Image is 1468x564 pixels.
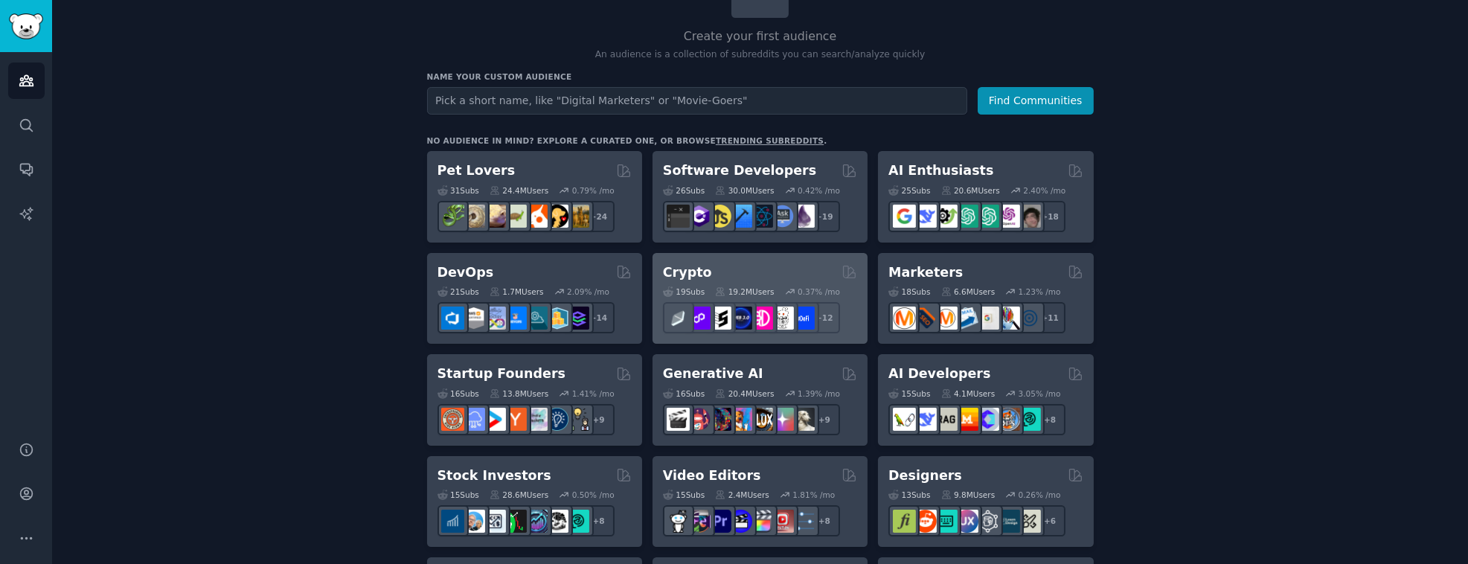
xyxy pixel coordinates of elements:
[427,135,827,146] div: No audience in mind? Explore a curated one, or browse .
[566,408,589,431] img: growmybusiness
[955,510,978,533] img: UXDesign
[437,388,479,399] div: 16 Sub s
[667,408,690,431] img: aivideo
[997,510,1020,533] img: learndesign
[462,205,485,228] img: ballpython
[888,388,930,399] div: 15 Sub s
[798,185,840,196] div: 0.42 % /mo
[1018,307,1041,330] img: OnlineMarketing
[715,490,769,500] div: 2.4M Users
[708,205,731,228] img: learnjavascript
[997,408,1020,431] img: llmops
[1034,201,1065,232] div: + 18
[441,510,464,533] img: dividends
[566,205,589,228] img: dogbreed
[715,388,774,399] div: 20.4M Users
[687,408,711,431] img: dalle2
[750,307,773,330] img: defiblockchain
[893,205,916,228] img: GoogleGeminiAI
[441,408,464,431] img: EntrepreneurRideAlong
[715,286,774,297] div: 19.2M Users
[687,205,711,228] img: csharp
[663,467,761,485] h2: Video Editors
[1018,205,1041,228] img: ArtificalIntelligence
[1034,505,1065,536] div: + 6
[1034,404,1065,435] div: + 8
[914,205,937,228] img: DeepSeek
[525,205,548,228] img: cockatiel
[888,490,930,500] div: 13 Sub s
[525,510,548,533] img: StocksAndTrading
[545,307,568,330] img: aws_cdk
[893,510,916,533] img: typography
[567,286,609,297] div: 2.09 % /mo
[792,307,815,330] img: defi_
[504,408,527,431] img: ycombinator
[750,408,773,431] img: FluxAI
[490,490,548,500] div: 28.6M Users
[771,408,794,431] img: starryai
[1018,510,1041,533] img: UX_Design
[997,205,1020,228] img: OpenAIDev
[490,286,544,297] div: 1.7M Users
[663,161,816,180] h2: Software Developers
[545,408,568,431] img: Entrepreneurship
[504,205,527,228] img: turtle
[729,408,752,431] img: sdforall
[809,404,840,435] div: + 9
[1019,286,1061,297] div: 1.23 % /mo
[708,307,731,330] img: ethstaker
[955,408,978,431] img: MistralAI
[663,388,705,399] div: 16 Sub s
[729,307,752,330] img: web3
[914,408,937,431] img: DeepSeek
[437,286,479,297] div: 21 Sub s
[935,408,958,431] img: Rag
[572,490,615,500] div: 0.50 % /mo
[893,408,916,431] img: LangChain
[437,467,551,485] h2: Stock Investors
[1019,490,1061,500] div: 0.26 % /mo
[715,185,774,196] div: 30.0M Users
[888,365,990,383] h2: AI Developers
[687,307,711,330] img: 0xPolygon
[792,408,815,431] img: DreamBooth
[427,48,1094,62] p: An audience is a collection of subreddits you can search/analyze quickly
[935,307,958,330] img: AskMarketing
[955,307,978,330] img: Emailmarketing
[792,510,815,533] img: postproduction
[798,388,840,399] div: 1.39 % /mo
[566,510,589,533] img: technicalanalysis
[935,510,958,533] img: UI_Design
[483,307,506,330] img: Docker_DevOps
[525,307,548,330] img: platformengineering
[888,263,963,282] h2: Marketers
[941,286,996,297] div: 6.6M Users
[771,205,794,228] img: AskComputerScience
[462,408,485,431] img: SaaS
[437,185,479,196] div: 31 Sub s
[708,510,731,533] img: premiere
[809,505,840,536] div: + 8
[437,263,494,282] h2: DevOps
[976,510,999,533] img: userexperience
[504,307,527,330] img: DevOpsLinks
[490,185,548,196] div: 24.4M Users
[888,185,930,196] div: 25 Sub s
[750,510,773,533] img: finalcutpro
[663,263,712,282] h2: Crypto
[583,302,615,333] div: + 14
[729,510,752,533] img: VideoEditors
[583,505,615,536] div: + 8
[1019,388,1061,399] div: 3.05 % /mo
[687,510,711,533] img: editors
[935,205,958,228] img: AItoolsCatalog
[663,365,763,383] h2: Generative AI
[583,404,615,435] div: + 9
[583,201,615,232] div: + 24
[9,13,43,39] img: GummySearch logo
[663,185,705,196] div: 26 Sub s
[729,205,752,228] img: iOSProgramming
[483,510,506,533] img: Forex
[809,302,840,333] div: + 12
